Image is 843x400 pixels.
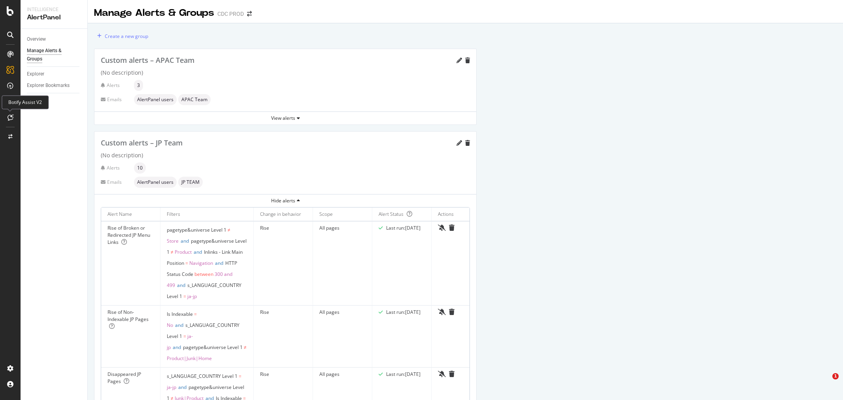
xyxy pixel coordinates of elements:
span: = [185,260,188,266]
div: Explorer [27,70,44,78]
div: Manage Alerts & Groups [27,47,74,63]
div: Emails [101,179,131,185]
button: Hide alerts [94,194,476,207]
div: (No description) [101,151,470,159]
span: JP TEAM [181,180,200,185]
div: Alerts [101,164,131,171]
div: Last run: [DATE] [386,371,421,378]
span: AlertPanel users [137,97,174,102]
div: Hide alerts [94,197,476,204]
div: neutral label [178,94,211,105]
div: (No description) [101,69,470,77]
div: trash [465,58,470,63]
span: ≠ [171,249,174,255]
span: and [173,344,181,351]
div: Explorer Bookmarks [27,81,70,90]
span: and [194,249,202,255]
div: arrow-right-arrow-left [247,11,252,17]
div: Rise [260,371,306,378]
span: Custom alerts – APAC Team [101,55,194,65]
span: and [178,384,187,391]
div: Rise of Broken or Redirected JP Menu Links [107,225,154,246]
span: = [183,333,186,340]
div: All pages [319,309,366,316]
div: neutral label [134,162,146,174]
span: = [183,293,186,300]
a: Overview [27,35,82,43]
div: Last run: [DATE] [386,225,421,232]
div: All pages [319,371,366,378]
div: Overview [27,35,46,43]
div: trash [449,309,455,315]
div: View alerts [94,115,476,121]
span: and [215,260,223,266]
div: bell-slash [438,309,446,315]
span: s_LANGUAGE_COUNTRY Level 1 [167,322,240,340]
th: Change in behavior [254,208,313,221]
div: Emails [101,96,131,103]
div: AlertPanel [27,13,81,22]
div: Alerts [101,82,131,89]
div: Disappeared JP Pages [107,371,154,385]
span: ≠ [228,226,230,233]
span: pagetype&universe Level 1 [167,226,226,233]
span: and [177,282,185,289]
th: Alert Status [372,208,432,221]
span: 1 [832,373,839,379]
th: Alert Name [101,208,160,221]
span: Is Indexable [167,311,193,317]
span: between [194,271,213,277]
div: bell-slash [438,225,446,231]
div: Create a new group [105,33,148,40]
div: Rise [260,225,306,232]
div: neutral label [178,177,203,188]
span: No [167,322,173,328]
a: Explorer [27,70,82,78]
span: s_LANGUAGE_COUNTRY Level 1 [167,282,241,300]
div: All pages [319,225,366,232]
div: Rise [260,309,306,316]
span: and [175,322,183,328]
span: Product [175,249,192,255]
span: HTTP Status Code [167,260,237,277]
div: trash [449,225,455,231]
span: pagetype&universe Level 1 [183,344,243,351]
a: Manage Alerts & Groups [27,47,82,63]
div: neutral label [134,94,177,105]
span: ja-jp [187,293,197,300]
span: Navigation [189,260,213,266]
span: Inlinks - Link Main Position [167,249,243,266]
div: Rise of Non-Indexable JP Pages [107,309,154,330]
a: Settings [27,96,82,105]
span: pagetype&universe Level 1 [167,238,247,255]
span: Product|Junk|Home [167,355,212,362]
span: Custom alerts – JP Team [101,138,183,147]
div: pencil [456,58,462,63]
div: pencil [456,140,462,146]
div: Botify Assist V2 [2,95,49,109]
span: and [181,238,189,244]
th: Actions [432,208,491,221]
span: ja-jp [167,384,176,391]
th: Filters [160,208,254,221]
button: View alerts [94,112,476,125]
span: AlertPanel users [137,180,174,185]
div: trash [449,371,455,377]
span: s_LANGUAGE_COUNTRY Level 1 [167,373,238,379]
span: ja-jp [167,333,193,351]
div: neutral label [134,80,143,91]
span: Store [167,238,179,244]
div: Manage Alerts & Groups [94,6,214,20]
div: bell-slash [438,371,446,377]
span: 10 [137,166,143,170]
iframe: Intercom live chat [816,373,835,392]
div: Last run: [DATE] [386,309,421,316]
span: = [194,311,197,317]
button: Create a new group [94,30,148,42]
a: Explorer Bookmarks [27,81,82,90]
span: = [239,373,241,379]
span: 300 and 499 [167,271,232,289]
div: CDC PROD [217,10,244,18]
div: trash [465,140,470,146]
span: APAC Team [181,97,207,102]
